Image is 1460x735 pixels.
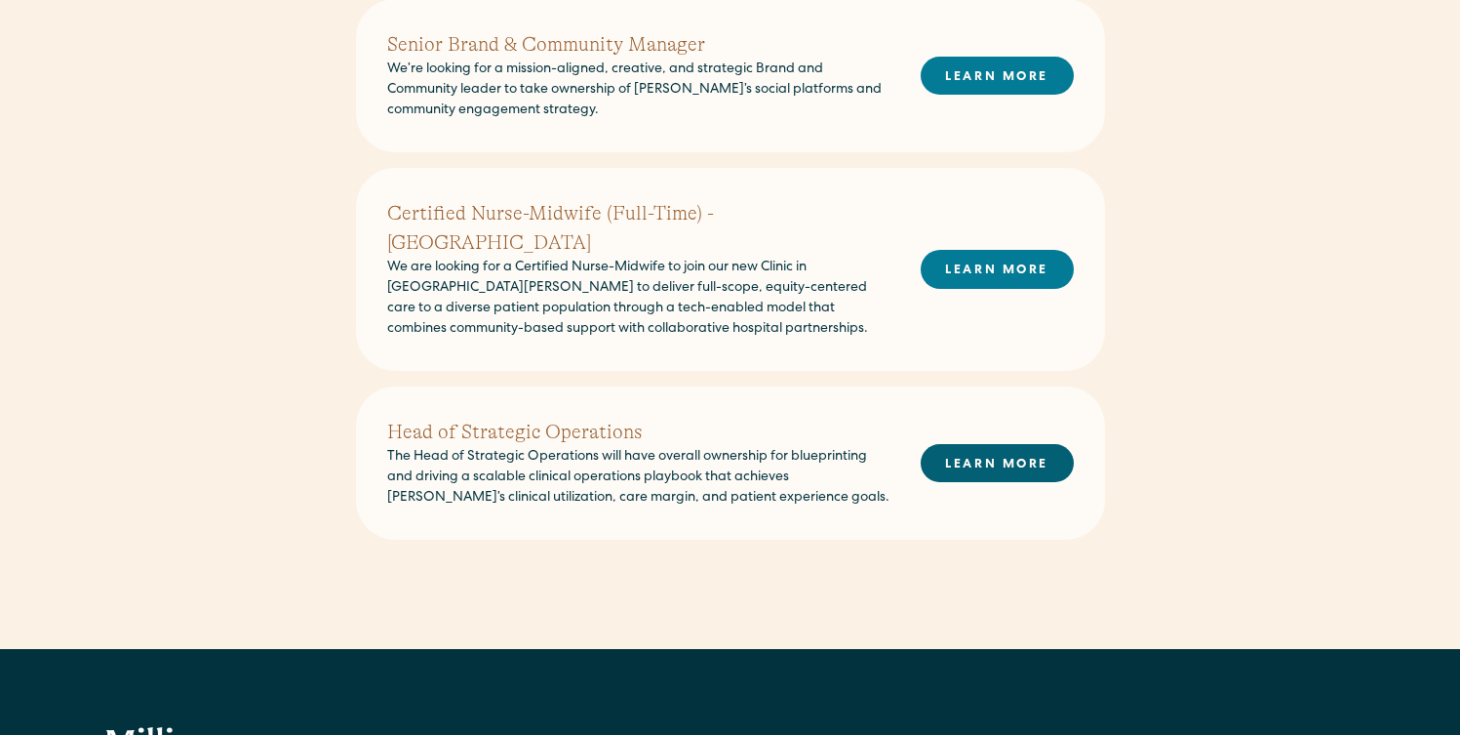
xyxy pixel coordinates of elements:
p: We’re looking for a mission-aligned, creative, and strategic Brand and Community leader to take o... [387,60,889,121]
a: LEARN MORE [921,250,1074,288]
p: The Head of Strategic Operations will have overall ownership for blueprinting and driving a scala... [387,447,889,509]
a: LEARN MORE [921,57,1074,95]
h2: Certified Nurse-Midwife (Full-Time) - [GEOGRAPHIC_DATA] [387,199,889,258]
h2: Senior Brand & Community Manager [387,30,889,60]
a: LEARN MORE [921,444,1074,482]
p: We are looking for a Certified Nurse-Midwife to join our new Clinic in [GEOGRAPHIC_DATA][PERSON_N... [387,258,889,340]
h2: Head of Strategic Operations [387,418,889,447]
